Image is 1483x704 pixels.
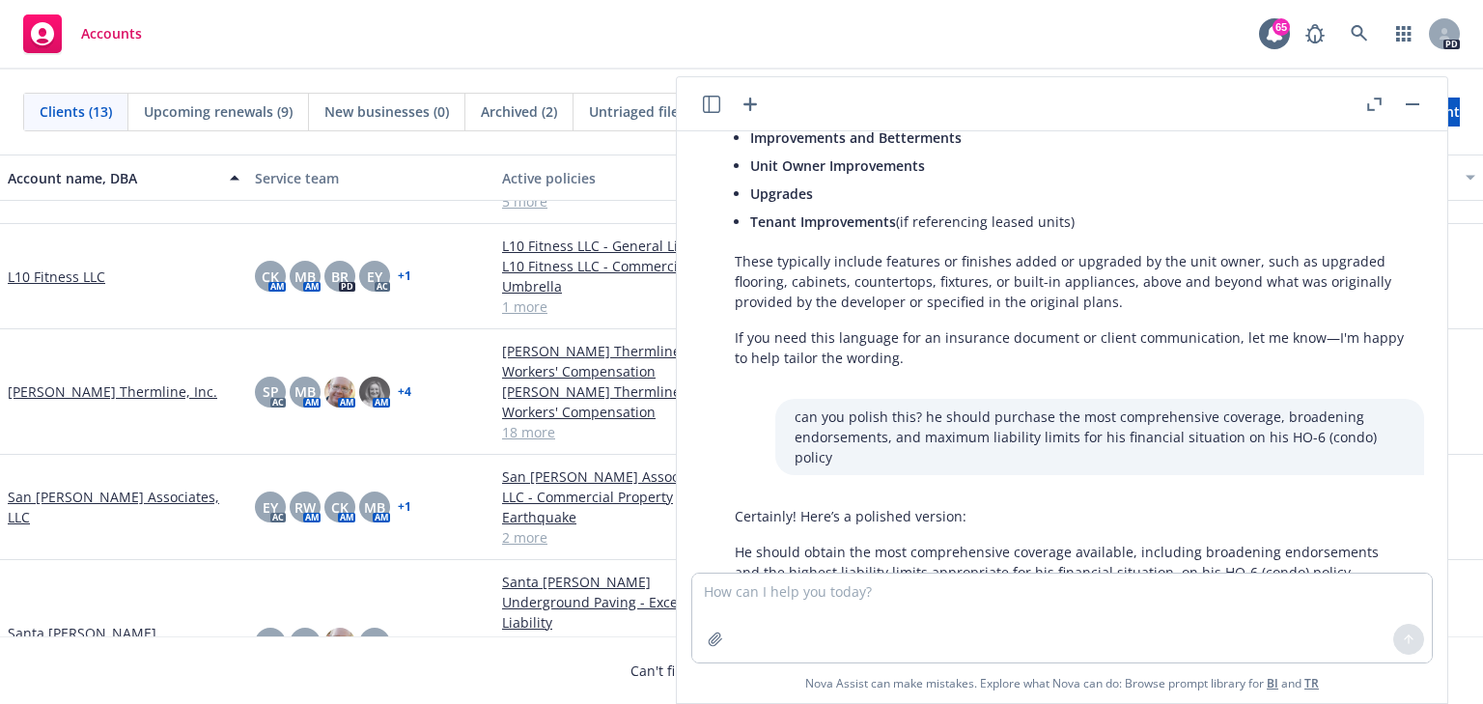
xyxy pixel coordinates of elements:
[589,101,705,122] span: Untriaged files (2)
[502,633,734,693] a: Santa [PERSON_NAME] Underground Paving - Workers' Compensation
[8,168,218,188] div: Account name, DBA
[398,270,411,282] a: + 1
[8,267,105,287] a: L10 Fitness LLC
[294,497,316,518] span: RW
[502,341,734,381] a: [PERSON_NAME] Thermline, Inc. - Workers' Compensation
[502,422,734,442] a: 18 more
[263,497,278,518] span: EY
[502,381,734,422] a: [PERSON_NAME] Thermline, Inc. - Workers' Compensation
[502,168,734,188] div: Active policies
[367,267,382,287] span: EY
[15,7,150,61] a: Accounts
[40,101,112,122] span: Clients (13)
[398,386,411,398] a: + 4
[502,527,734,548] a: 2 more
[81,26,142,42] span: Accounts
[750,184,813,203] span: Upgrades
[1340,14,1379,53] a: Search
[294,633,316,653] span: MB
[502,507,734,527] a: Earthquake
[324,377,355,408] img: photo
[805,663,1319,703] span: Nova Assist can make mistakes. Explore what Nova can do: Browse prompt library for and
[8,623,239,663] a: Santa [PERSON_NAME] Underground Paving
[481,101,557,122] span: Archived (2)
[294,267,316,287] span: MB
[1273,18,1290,36] div: 65
[1296,14,1334,53] a: Report a Bug
[502,191,734,211] a: 5 more
[502,236,734,256] a: L10 Fitness LLC - General Liability
[8,381,217,402] a: [PERSON_NAME] Thermline, Inc.
[735,506,1405,526] p: Certainly! Here’s a polished version:
[144,101,293,122] span: Upcoming renewals (9)
[502,256,734,296] a: L10 Fitness LLC - Commercial Umbrella
[735,542,1405,582] p: He should obtain the most comprehensive coverage available, including broadening endorsements and...
[750,156,925,175] span: Unit Owner Improvements
[331,267,349,287] span: BR
[795,407,1405,467] p: can you polish this? he should purchase the most comprehensive coverage, broadening endorsements,...
[261,633,280,653] span: NP
[247,155,494,201] button: Service team
[1267,675,1278,691] a: BI
[366,633,383,653] span: BR
[735,327,1405,368] p: If you need this language for an insurance document or client communication, let me know—I'm happ...
[294,381,316,402] span: MB
[359,377,390,408] img: photo
[1385,14,1423,53] a: Switch app
[255,168,487,188] div: Service team
[364,497,385,518] span: MB
[8,487,239,527] a: San [PERSON_NAME] Associates, LLC
[398,501,411,513] a: + 1
[630,661,853,681] span: Can't find an account?
[324,101,449,122] span: New businesses (0)
[324,628,355,659] img: photo
[262,267,279,287] span: CK
[750,212,896,231] span: Tenant Improvements
[750,208,1405,236] li: (if referencing leased units)
[502,466,734,507] a: San [PERSON_NAME] Associates, LLC - Commercial Property
[1304,675,1319,691] a: TR
[750,128,962,147] span: Improvements and Betterments
[502,572,734,633] a: Santa [PERSON_NAME] Underground Paving - Excess Liability
[502,296,734,317] a: 1 more
[331,497,349,518] span: CK
[735,251,1405,312] p: These typically include features or finishes added or upgraded by the unit owner, such as upgrade...
[263,381,279,402] span: SP
[494,155,741,201] button: Active policies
